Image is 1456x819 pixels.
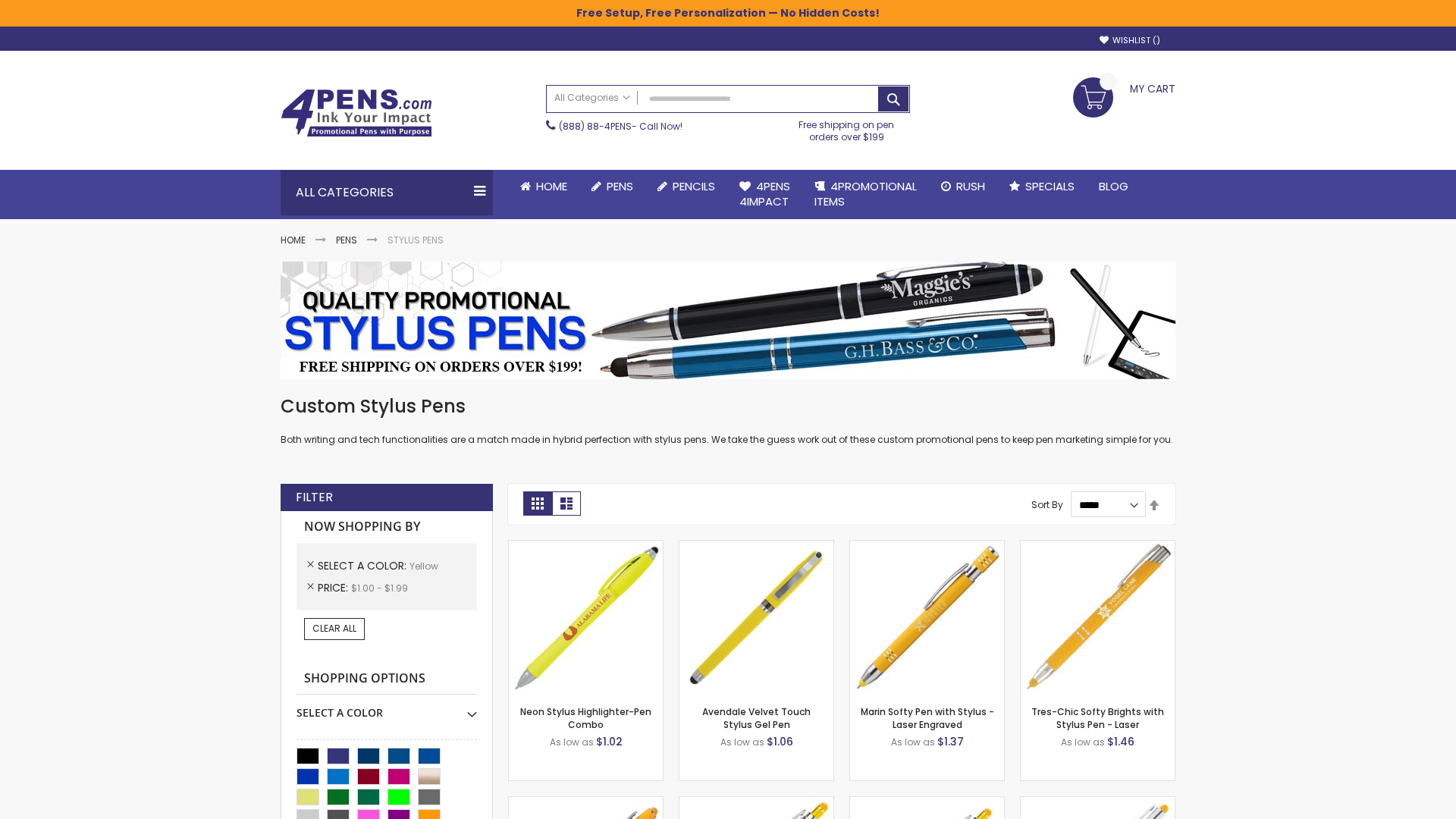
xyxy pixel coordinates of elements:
[336,234,357,246] a: Pens
[281,262,1175,379] img: Stylus Pens
[596,734,623,749] span: $1.02
[509,541,663,695] img: Neon Stylus Highlighter-Pen Combo-Yellow
[550,736,594,748] span: As low as
[536,178,567,194] span: Home
[1107,734,1134,749] span: $1.46
[554,92,630,104] span: All Categories
[388,234,444,246] strong: Stylus Pens
[679,540,833,553] a: Avendale Velvet Touch Stylus Gel Pen-Yellow
[850,796,1004,809] a: Phoenix Softy Brights Gel with Stylus Pen - Laser-Yellow
[783,113,911,143] div: Free shipping on pen orders over $199
[891,736,935,748] span: As low as
[297,663,477,695] strong: Shopping Options
[547,86,638,111] a: All Categories
[997,170,1087,203] a: Specials
[802,170,929,219] a: 4PROMOTIONALITEMS
[767,734,793,749] span: $1.06
[702,705,811,730] a: Avendale Velvet Touch Stylus Gel Pen
[861,705,994,730] a: Marin Softy Pen with Stylus - Laser Engraved
[814,178,917,209] span: 4PROMOTIONAL ITEMS
[727,170,802,219] a: 4Pens4impact
[281,234,306,246] a: Home
[956,178,985,194] span: Rush
[318,558,409,573] span: Select A Color
[351,582,408,595] span: $1.00 - $1.99
[1021,540,1175,553] a: Tres-Chic Softy Brights with Stylus Pen - Laser-Yellow
[297,695,477,720] div: Select A Color
[304,618,365,639] a: Clear All
[1100,35,1160,46] a: Wishlist
[281,170,493,215] div: All Categories
[1099,178,1128,194] span: Blog
[739,178,790,209] span: 4Pens 4impact
[679,541,833,695] img: Avendale Velvet Touch Stylus Gel Pen-Yellow
[850,541,1004,695] img: Marin Softy Pen with Stylus - Laser Engraved-Yellow
[281,394,1175,419] h1: Custom Stylus Pens
[1031,498,1063,511] label: Sort By
[1025,178,1075,194] span: Specials
[508,170,579,203] a: Home
[523,491,552,516] strong: Grid
[281,89,432,137] img: 4Pens Custom Pens and Promotional Products
[559,120,632,133] a: (888) 88-4PENS
[409,560,438,573] span: Yellow
[1087,170,1141,203] a: Blog
[281,394,1175,447] div: Both writing and tech functionalities are a match made in hybrid perfection with stylus pens. We ...
[720,736,764,748] span: As low as
[937,734,964,749] span: $1.37
[312,622,356,635] span: Clear All
[929,170,997,203] a: Rush
[645,170,727,203] a: Pencils
[679,796,833,809] a: Phoenix Softy Brights with Stylus Pen - Laser-Yellow
[1021,796,1175,809] a: Tres-Chic Softy with Stylus Top Pen - ColorJet-Yellow
[509,796,663,809] a: Ellipse Softy Brights with Stylus Pen - Laser-Yellow
[297,511,477,543] strong: Now Shopping by
[509,540,663,553] a: Neon Stylus Highlighter-Pen Combo-Yellow
[1021,541,1175,695] img: Tres-Chic Softy Brights with Stylus Pen - Laser-Yellow
[673,178,715,194] span: Pencils
[1031,705,1164,730] a: Tres-Chic Softy Brights with Stylus Pen - Laser
[607,178,633,194] span: Pens
[559,120,682,133] span: - Call Now!
[850,540,1004,553] a: Marin Softy Pen with Stylus - Laser Engraved-Yellow
[318,580,351,595] span: Price
[579,170,645,203] a: Pens
[296,489,333,506] strong: Filter
[520,705,651,730] a: Neon Stylus Highlighter-Pen Combo
[1061,736,1105,748] span: As low as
